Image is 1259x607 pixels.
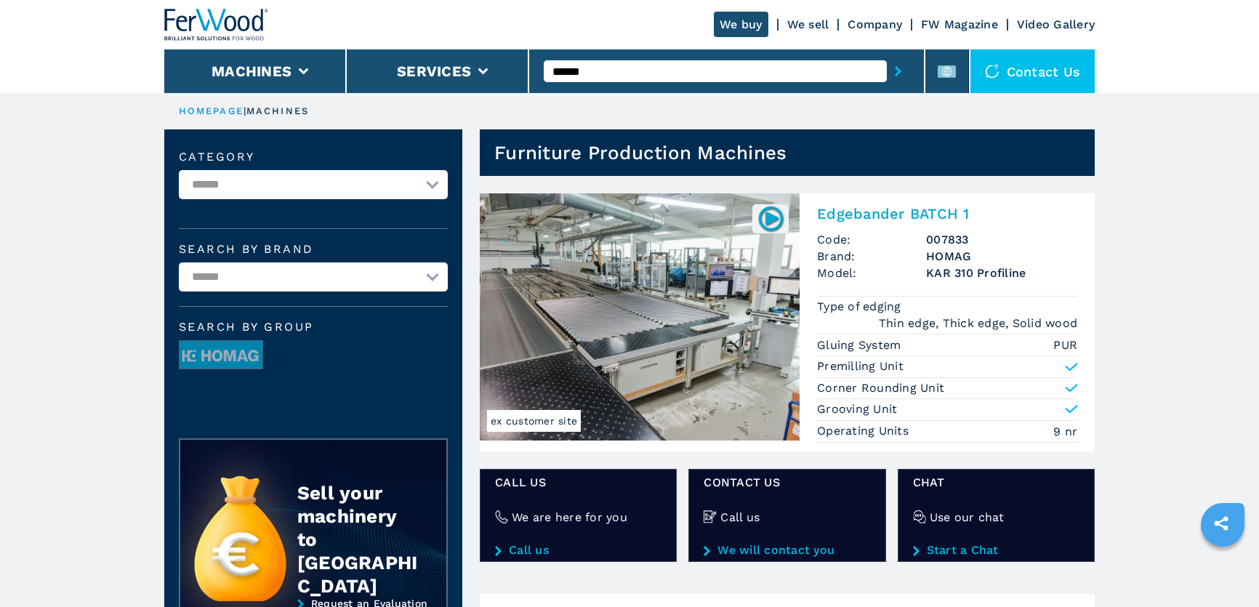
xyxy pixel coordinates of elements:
a: FW Magazine [921,17,998,31]
label: Search by brand [179,244,448,255]
span: ex customer site [487,410,581,432]
img: Call us [704,510,717,523]
p: Premilling Unit [817,358,904,374]
a: We buy [714,12,768,37]
em: Thin edge, Thick edge, Solid wood [879,315,1077,331]
h1: Furniture Production Machines [494,141,787,164]
img: Contact us [985,64,999,79]
a: We sell [787,17,829,31]
button: Services [397,63,471,80]
img: image [180,341,262,370]
img: Edgebander BATCH 1 HOMAG KAR 310 Profiline [480,193,800,441]
img: Use our chat [913,510,926,523]
p: Type of edging [817,299,905,315]
a: HOMEPAGE [179,105,244,116]
div: Sell your machinery to [GEOGRAPHIC_DATA] [297,481,418,598]
img: Ferwood [164,9,269,41]
p: Operating Units [817,423,912,439]
h2: Edgebander BATCH 1 [817,205,1077,222]
span: Chat [913,474,1079,491]
iframe: Chat [1197,542,1248,596]
em: PUR [1053,337,1077,353]
em: 9 nr [1053,423,1077,440]
span: Search by group [179,321,448,333]
p: machines [246,105,309,118]
div: Contact us [970,49,1095,93]
h3: HOMAG [926,248,1077,265]
a: sharethis [1203,505,1239,542]
h3: 007833 [926,231,1077,248]
span: CONTACT US [704,474,870,491]
h3: KAR 310 Profiline [926,265,1077,281]
p: Gluing System [817,337,905,353]
a: Call us [495,544,661,557]
a: Company [848,17,902,31]
span: Code: [817,231,926,248]
a: Start a Chat [913,544,1079,557]
a: We will contact you [704,544,870,557]
a: Edgebander BATCH 1 HOMAG KAR 310 Profilineex customer site007833Edgebander BATCH 1Code:007833Bran... [480,193,1095,451]
img: 007833 [757,204,785,233]
span: Brand: [817,248,926,265]
img: We are here for you [495,510,508,523]
span: Call us [495,474,661,491]
h4: Call us [720,509,760,526]
button: Machines [212,63,291,80]
span: | [244,105,246,116]
h4: Use our chat [930,509,1005,526]
p: Corner Rounding Unit [817,380,944,396]
h4: We are here for you [512,509,627,526]
span: Model: [817,265,926,281]
button: submit-button [887,55,909,88]
label: Category [179,151,448,163]
a: Video Gallery [1017,17,1095,31]
p: Grooving Unit [817,401,897,417]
